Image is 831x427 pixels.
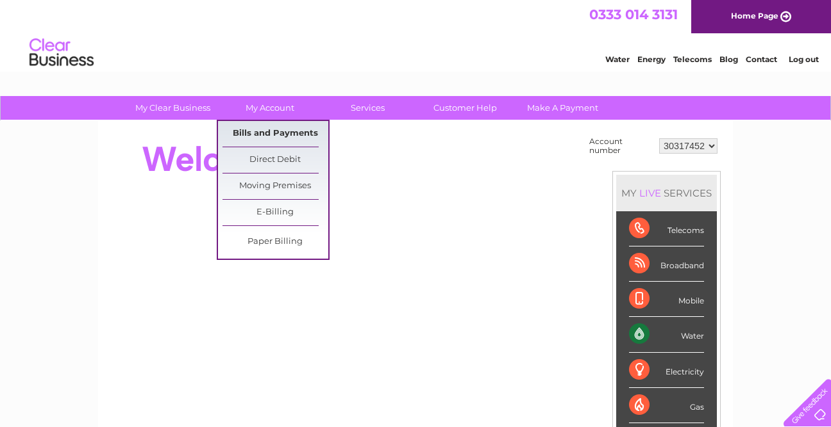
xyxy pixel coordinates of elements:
a: My Account [217,96,323,120]
div: Water [629,317,704,352]
a: Bills and Payments [222,121,328,147]
td: Account number [586,134,656,158]
a: Log out [789,54,819,64]
a: Energy [637,54,666,64]
div: Electricity [629,353,704,388]
a: Moving Premises [222,173,328,199]
a: Services [315,96,421,120]
div: Telecoms [629,211,704,246]
a: Telecoms [673,54,712,64]
div: LIVE [637,187,664,199]
a: My Clear Business [120,96,226,120]
div: Clear Business is a trading name of Verastar Limited (registered in [GEOGRAPHIC_DATA] No. 3667643... [113,7,719,62]
a: Blog [719,54,738,64]
a: Customer Help [412,96,518,120]
a: Paper Billing [222,229,328,255]
a: Direct Debit [222,147,328,173]
a: Contact [746,54,777,64]
div: MY SERVICES [616,175,717,211]
div: Gas [629,388,704,423]
a: Water [605,54,630,64]
div: Mobile [629,282,704,317]
a: E-Billing [222,200,328,225]
a: Make A Payment [510,96,616,120]
a: 0333 014 3131 [589,6,678,22]
div: Broadband [629,246,704,282]
img: logo.png [29,33,94,72]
